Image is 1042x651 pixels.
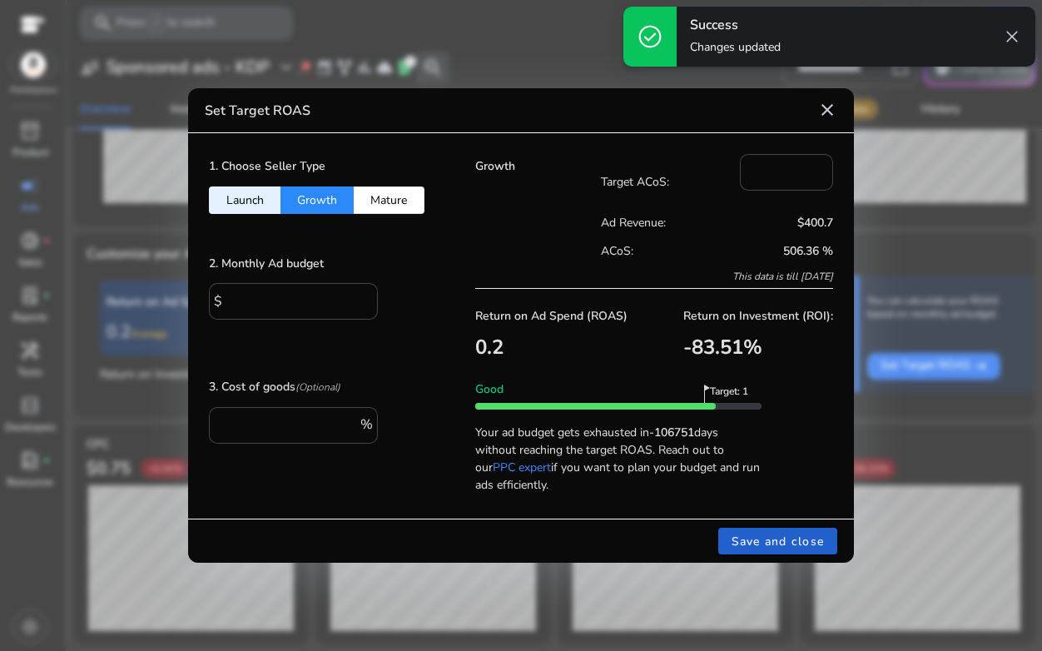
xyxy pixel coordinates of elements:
h4: Success [690,17,781,33]
span: Target: 1 [710,385,768,410]
h5: 2. Monthly Ad budget [209,257,324,271]
button: Growth [280,186,354,214]
span: % [743,334,762,360]
span: $ [214,292,222,311]
span: check_circle [637,23,663,50]
h4: Set Target ROAS [205,103,310,119]
mat-icon: close [817,100,837,120]
p: Return on Investment (ROI): [683,307,833,325]
p: Good [475,380,762,398]
span: close [1002,27,1022,47]
p: Return on Ad Spend (ROAS) [475,307,628,325]
h5: 1. Choose Seller Type [209,160,325,174]
span: % [360,415,373,434]
button: Mature [354,186,424,214]
p: 506.36 % [717,242,833,260]
p: This data is till [DATE] [601,270,834,283]
i: (Optional) [295,380,340,394]
p: Ad Revenue: [601,214,717,231]
p: ACoS: [601,242,717,260]
p: $400.7 [717,214,833,231]
h5: 3. Cost of goods [209,380,340,395]
h5: Growth [475,160,601,174]
span: Your ad budget gets exhausted in days without reaching the target ROAS. Reach out to our [475,425,724,475]
a: PPC expert [493,460,551,475]
h3: -83.51 [683,335,833,360]
span: Save and close [732,533,825,550]
p: Changes updated [690,39,781,56]
h3: 0.2 [475,335,628,360]
p: Target ACoS: [601,173,741,191]
b: -106751 [649,425,694,440]
button: Save and close [718,528,838,554]
button: Launch [209,186,280,214]
p: if you want to plan your budget and run ads efficiently. [475,415,762,494]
